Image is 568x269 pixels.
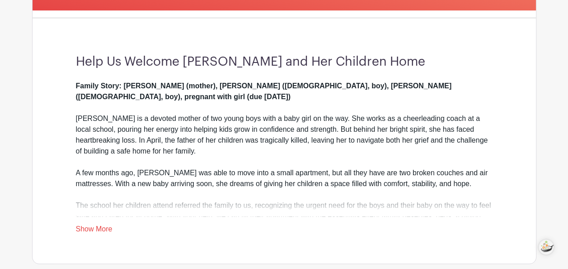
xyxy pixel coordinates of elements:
[76,81,493,168] div: [PERSON_NAME] is a devoted mother of two young boys with a baby girl on the way. She works as a c...
[76,200,493,244] div: The school her children attend referred the family to us, recognizing the urgent need for the boy...
[76,82,451,101] strong: Family Story: [PERSON_NAME] (mother), [PERSON_NAME] ([DEMOGRAPHIC_DATA], boy), [PERSON_NAME] ([DE...
[76,168,493,200] div: A few months ago, [PERSON_NAME] was able to move into a small apartment, but all they have are tw...
[76,54,493,70] h3: Help Us Welcome [PERSON_NAME] and Her Children Home
[76,225,113,236] a: Show More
